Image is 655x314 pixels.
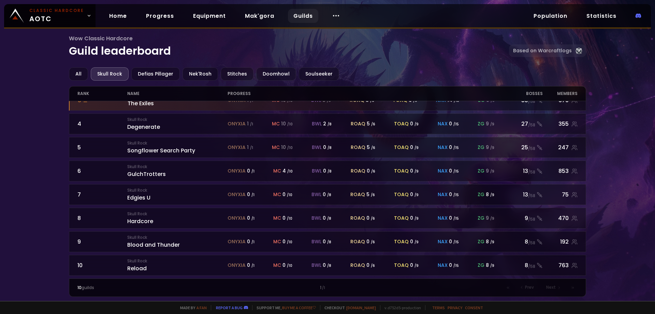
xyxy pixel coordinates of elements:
[438,144,448,151] span: nax
[228,215,246,222] span: onyxia
[127,234,227,241] small: Skull Rock
[453,169,459,174] small: / 15
[350,215,365,222] span: roaq
[69,208,586,229] a: 8Skull RockHardcoreonyxia 0 /1mc 0 /10bwl 0 /8roaq 0 /6toaq 0 /9nax 0 /15zg 9 /99/58470
[528,9,573,23] a: Population
[247,215,254,222] div: 0
[239,9,280,23] a: Mak'gora
[176,305,207,310] span: Made by
[528,122,535,128] small: / 58
[414,240,419,245] small: / 9
[380,305,421,310] span: v. d752d5 - production
[299,67,339,81] div: Soulseeker
[453,192,459,197] small: / 15
[327,263,331,268] small: / 8
[311,262,321,269] span: bwl
[543,120,578,128] div: 355
[323,191,331,198] div: 0
[327,122,332,127] small: / 8
[228,144,246,151] span: onyxia
[350,262,365,269] span: roaq
[478,144,484,151] span: zg
[311,215,321,222] span: bwl
[410,191,419,198] div: 0
[366,191,375,198] div: 5
[252,305,316,310] span: Support me,
[371,169,375,174] small: / 6
[282,167,293,175] div: 4
[323,167,332,175] div: 0
[366,262,375,269] div: 0
[414,122,419,127] small: / 9
[287,122,293,127] small: / 10
[282,191,292,198] div: 0
[287,216,292,221] small: / 10
[478,238,484,245] span: zg
[250,122,253,127] small: / 1
[77,167,128,175] div: 6
[77,143,128,152] div: 5
[465,305,483,310] a: Consent
[410,144,419,151] div: 0
[282,262,292,269] div: 0
[367,120,375,127] div: 5
[327,240,331,245] small: / 8
[448,305,462,310] a: Privacy
[69,137,586,158] a: 5Skull RockSongflower Search Partyonyxia 1 /1mc 10 /10bwl 0 /8roaq 5 /6toaq 0 /9nax 0 /15zg 9 /92...
[486,262,494,269] div: 8
[69,34,509,59] h1: Guild leaderboard
[247,144,253,151] div: 1
[576,48,582,54] img: Warcraftlog
[131,67,180,81] div: Defias Pillager
[196,305,207,310] a: a fan
[371,192,375,197] small: / 6
[503,237,542,246] div: 8
[69,34,509,43] span: Wow Classic Hardcore
[69,184,586,205] a: 7Skull RockEdgies Uonyxia 0 /1mc 0 /10bwl 0 /8roaq 5 /6toaq 0 /9nax 0 /15zg 8 /913/5875
[528,216,535,222] small: / 58
[127,140,227,146] small: Skull Rock
[478,262,484,269] span: zg
[69,231,586,252] a: 9Skull RockBlood and Thunderonyxia 0 /1mc 0 /10bwl 0 /8roaq 0 /6toaq 0 /9nax 0 /15zg 8 /98/58192
[414,192,419,197] small: / 9
[503,261,542,270] div: 8
[323,238,331,245] div: 0
[438,238,448,245] span: nax
[320,305,376,310] span: Checkout
[287,263,292,268] small: / 10
[281,120,293,127] div: 10
[486,167,494,175] div: 9
[453,240,459,245] small: / 15
[543,214,578,222] div: 470
[490,192,494,197] small: / 9
[327,192,331,197] small: / 8
[449,262,459,269] div: 0
[247,238,254,245] div: 0
[287,240,292,245] small: / 10
[351,120,365,127] span: roaq
[69,255,586,276] a: 10Skull RockReloadonyxia 0 /1mc 0 /10bwl 0 /8roaq 0 /6toaq 0 /9nax 0 /15zg 8 /98/58763
[410,238,419,245] div: 0
[543,167,578,175] div: 853
[247,191,254,198] div: 0
[478,191,484,198] span: zg
[127,211,227,226] div: Hardcore
[490,240,494,245] small: / 9
[282,305,316,310] a: Buy me a coffee
[486,215,494,222] div: 9
[256,67,296,81] div: Doomhowl
[503,214,542,222] div: 9
[350,191,365,198] span: roaq
[312,167,322,175] span: bwl
[486,191,494,198] div: 8
[410,262,419,269] div: 0
[127,187,227,202] div: Edgies U
[509,44,586,57] a: Based on Warcraftlogs
[323,144,332,151] div: 0
[351,144,365,151] span: roaq
[394,262,409,269] span: toaq
[478,167,484,175] span: zg
[272,144,280,151] span: mc
[394,144,409,151] span: toaq
[29,8,84,24] span: AOTC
